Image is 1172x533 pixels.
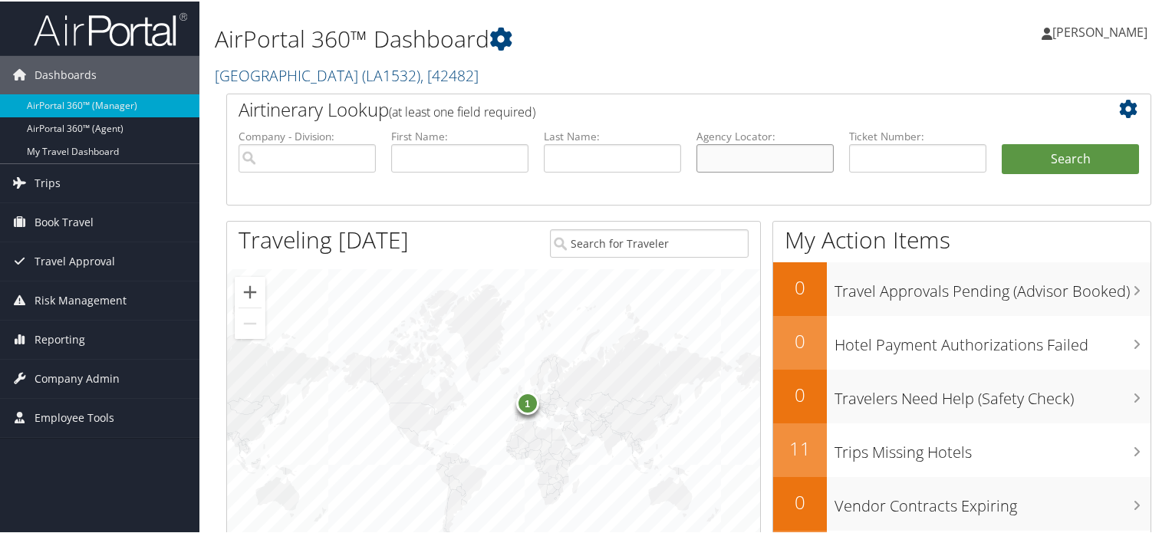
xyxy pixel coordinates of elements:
[835,271,1151,301] h3: Travel Approvals Pending (Advisor Booked)
[35,202,94,240] span: Book Travel
[544,127,681,143] label: Last Name:
[835,325,1151,354] h3: Hotel Payment Authorizations Failed
[362,64,420,84] span: ( LA1532 )
[773,368,1151,422] a: 0Travelers Need Help (Safety Check)
[235,275,265,306] button: Zoom in
[34,10,187,46] img: airportal-logo.png
[835,433,1151,462] h3: Trips Missing Hotels
[773,380,827,406] h2: 0
[389,102,535,119] span: (at least one field required)
[773,488,827,514] h2: 0
[391,127,528,143] label: First Name:
[215,21,847,54] h1: AirPortal 360™ Dashboard
[550,228,749,256] input: Search for Traveler
[773,327,827,353] h2: 0
[773,314,1151,368] a: 0Hotel Payment Authorizations Failed
[35,319,85,357] span: Reporting
[239,127,376,143] label: Company - Division:
[835,486,1151,515] h3: Vendor Contracts Expiring
[1042,8,1163,54] a: [PERSON_NAME]
[696,127,834,143] label: Agency Locator:
[239,222,409,255] h1: Traveling [DATE]
[835,379,1151,408] h3: Travelers Need Help (Safety Check)
[773,273,827,299] h2: 0
[515,390,538,413] div: 1
[35,397,114,436] span: Employee Tools
[1002,143,1139,173] button: Search
[773,475,1151,529] a: 0Vendor Contracts Expiring
[35,54,97,93] span: Dashboards
[215,64,479,84] a: [GEOGRAPHIC_DATA]
[773,222,1151,255] h1: My Action Items
[239,95,1062,121] h2: Airtinerary Lookup
[773,434,827,460] h2: 11
[1052,22,1147,39] span: [PERSON_NAME]
[35,358,120,396] span: Company Admin
[235,307,265,337] button: Zoom out
[35,163,61,201] span: Trips
[773,422,1151,475] a: 11Trips Missing Hotels
[849,127,986,143] label: Ticket Number:
[35,280,127,318] span: Risk Management
[35,241,115,279] span: Travel Approval
[420,64,479,84] span: , [ 42482 ]
[773,261,1151,314] a: 0Travel Approvals Pending (Advisor Booked)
